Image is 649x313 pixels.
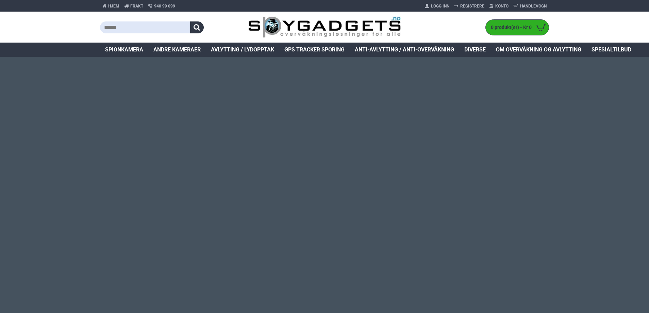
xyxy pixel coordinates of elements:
a: Registrere [452,1,487,12]
span: Registrere [460,3,484,9]
a: Anti-avlytting / Anti-overvåkning [350,43,459,57]
span: 0 produkt(er) - Kr 0 [486,24,533,31]
a: Om overvåkning og avlytting [491,43,586,57]
span: GPS Tracker Sporing [284,46,345,54]
a: Logg Inn [422,1,452,12]
span: Hjem [108,3,119,9]
span: Konto [495,3,509,9]
span: Spionkamera [105,46,143,54]
a: Spesialtilbud [586,43,636,57]
span: Om overvåkning og avlytting [496,46,581,54]
a: Diverse [459,43,491,57]
span: Avlytting / Lydopptak [211,46,274,54]
a: Andre kameraer [148,43,206,57]
a: Konto [487,1,511,12]
span: Handlevogn [520,3,547,9]
span: Andre kameraer [153,46,201,54]
span: Logg Inn [431,3,449,9]
a: Spionkamera [100,43,148,57]
span: 940 99 099 [154,3,175,9]
span: Anti-avlytting / Anti-overvåkning [355,46,454,54]
a: Handlevogn [511,1,549,12]
a: 0 produkt(er) - Kr 0 [486,20,549,35]
span: Spesialtilbud [592,46,631,54]
a: GPS Tracker Sporing [279,43,350,57]
img: SpyGadgets.no [248,16,401,38]
a: Avlytting / Lydopptak [206,43,279,57]
span: Frakt [130,3,143,9]
span: Diverse [464,46,486,54]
